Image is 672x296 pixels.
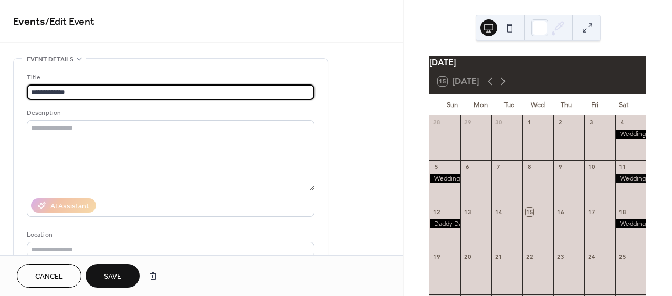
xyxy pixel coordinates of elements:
[495,253,502,261] div: 21
[466,94,495,115] div: Mon
[433,119,440,126] div: 28
[464,119,471,126] div: 29
[464,253,471,261] div: 20
[27,72,312,83] div: Title
[433,163,440,171] div: 5
[552,94,581,115] div: Thu
[587,119,595,126] div: 3
[526,163,533,171] div: 8
[429,174,460,183] div: Wedding KASA
[618,208,626,216] div: 18
[429,219,460,228] div: Daddy Daughter Dance
[556,163,564,171] div: 9
[587,163,595,171] div: 10
[438,94,466,115] div: Sun
[433,208,440,216] div: 12
[495,94,523,115] div: Tue
[526,208,533,216] div: 15
[618,119,626,126] div: 4
[526,119,533,126] div: 1
[27,229,312,240] div: Location
[615,130,646,139] div: Wedding JMKD
[618,253,626,261] div: 25
[618,163,626,171] div: 11
[104,271,121,282] span: Save
[610,94,638,115] div: Sat
[86,264,140,288] button: Save
[495,119,502,126] div: 30
[581,94,609,115] div: Fri
[35,271,63,282] span: Cancel
[556,208,564,216] div: 16
[587,208,595,216] div: 17
[429,56,646,69] div: [DATE]
[464,163,471,171] div: 6
[587,253,595,261] div: 24
[615,219,646,228] div: Wedding KMKL
[433,253,440,261] div: 19
[27,54,73,65] span: Event details
[17,264,81,288] button: Cancel
[495,208,502,216] div: 14
[27,108,312,119] div: Description
[464,208,471,216] div: 13
[526,253,533,261] div: 22
[556,119,564,126] div: 2
[556,253,564,261] div: 23
[523,94,552,115] div: Wed
[45,12,94,32] span: / Edit Event
[615,174,646,183] div: Wedding AEJK
[13,12,45,32] a: Events
[495,163,502,171] div: 7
